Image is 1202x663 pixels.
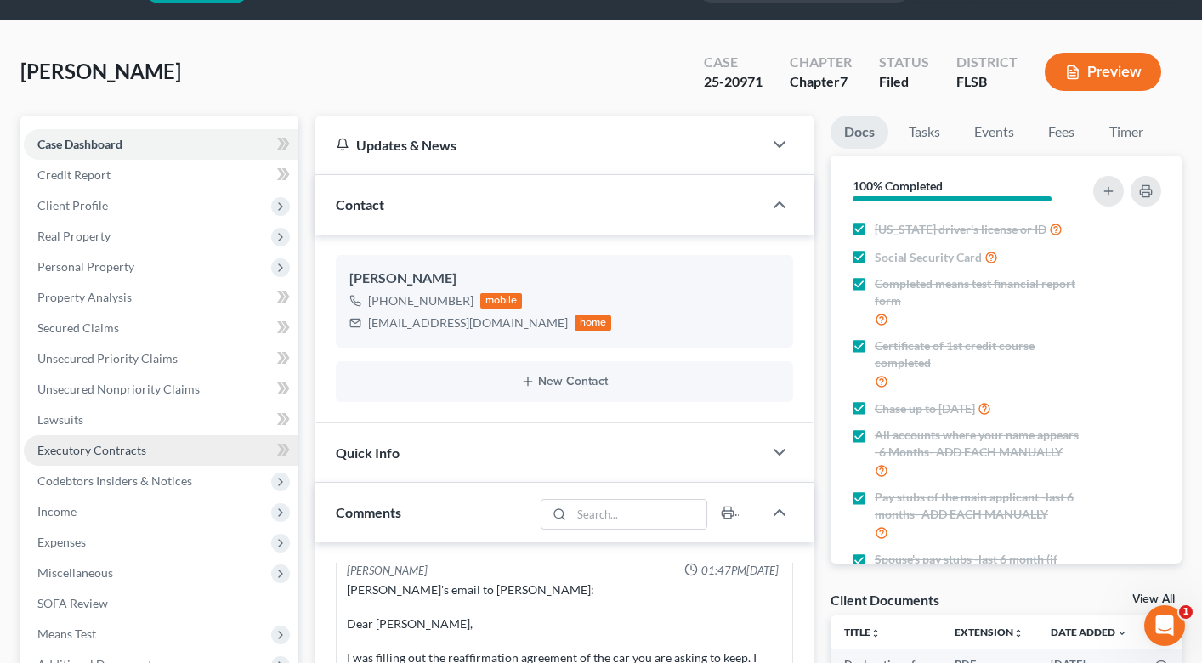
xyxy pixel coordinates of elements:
[368,292,473,309] div: [PHONE_NUMBER]
[349,269,780,289] div: [PERSON_NAME]
[575,315,612,331] div: home
[37,137,122,151] span: Case Dashboard
[368,314,568,331] div: [EMAIL_ADDRESS][DOMAIN_NAME]
[879,72,929,92] div: Filed
[1144,605,1185,646] iframe: Intercom live chat
[20,59,181,83] span: [PERSON_NAME]
[37,504,77,518] span: Income
[790,72,852,92] div: Chapter
[1051,626,1127,638] a: Date Added expand_more
[875,489,1080,523] span: Pay stubs of the main applicant -last 6 months- ADD EACH MANUALLY
[831,591,939,609] div: Client Documents
[853,178,943,193] strong: 100% Completed
[1035,116,1089,149] a: Fees
[1096,116,1157,149] a: Timer
[480,293,523,309] div: mobile
[24,129,298,160] a: Case Dashboard
[37,626,96,641] span: Means Test
[875,275,1080,309] span: Completed means test financial report form
[875,427,1080,461] span: All accounts where your name appears -6 Months- ADD EACH MANUALLY
[37,259,134,274] span: Personal Property
[24,405,298,435] a: Lawsuits
[336,504,401,520] span: Comments
[870,628,881,638] i: unfold_more
[1179,605,1193,619] span: 1
[875,337,1080,371] span: Certificate of 1st credit course completed
[955,626,1023,638] a: Extensionunfold_more
[37,382,200,396] span: Unsecured Nonpriority Claims
[1117,628,1127,638] i: expand_more
[1045,53,1161,91] button: Preview
[37,565,113,580] span: Miscellaneous
[956,72,1018,92] div: FLSB
[961,116,1028,149] a: Events
[37,290,132,304] span: Property Analysis
[24,374,298,405] a: Unsecured Nonpriority Claims
[24,435,298,466] a: Executory Contracts
[840,73,848,89] span: 7
[336,136,742,154] div: Updates & News
[37,412,83,427] span: Lawsuits
[895,116,954,149] a: Tasks
[347,563,428,579] div: [PERSON_NAME]
[24,313,298,343] a: Secured Claims
[701,563,779,579] span: 01:47PM[DATE]
[1013,628,1023,638] i: unfold_more
[24,282,298,313] a: Property Analysis
[37,229,111,243] span: Real Property
[875,400,975,417] span: Chase up to [DATE]
[37,473,192,488] span: Codebtors Insiders & Notices
[37,535,86,549] span: Expenses
[37,443,146,457] span: Executory Contracts
[37,351,178,365] span: Unsecured Priority Claims
[571,500,706,529] input: Search...
[24,588,298,619] a: SOFA Review
[24,160,298,190] a: Credit Report
[37,167,111,182] span: Credit Report
[37,320,119,335] span: Secured Claims
[875,221,1046,238] span: [US_STATE] driver's license or ID
[704,53,763,72] div: Case
[879,53,929,72] div: Status
[790,53,852,72] div: Chapter
[24,343,298,374] a: Unsecured Priority Claims
[875,249,982,266] span: Social Security Card
[844,626,881,638] a: Titleunfold_more
[831,116,888,149] a: Docs
[37,198,108,212] span: Client Profile
[37,596,108,610] span: SOFA Review
[336,196,384,212] span: Contact
[349,375,780,388] button: New Contact
[704,72,763,92] div: 25-20971
[1132,593,1175,605] a: View All
[956,53,1018,72] div: District
[336,445,400,461] span: Quick Info
[875,551,1080,585] span: Spouse's pay stubs -last 6 month (if married)- ADD EACH MANUALLY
